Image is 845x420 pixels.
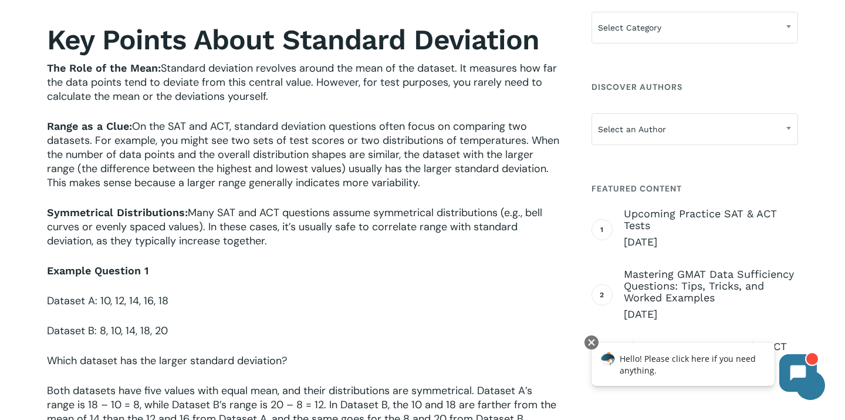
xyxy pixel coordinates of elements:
strong: The Role of the Mean: [47,62,161,74]
span: Select an Author [592,117,797,142]
span: Select Category [592,15,797,40]
iframe: Chatbot [579,333,829,404]
span: [DATE] [624,307,798,321]
span: Upcoming Practice SAT & ACT Tests [624,208,798,231]
span: [DATE] [624,235,798,249]
h4: Featured Content [591,178,798,199]
strong: Symmetrical Distributions: [47,206,188,219]
a: Mastering GMAT Data Sufficiency Questions: Tips, Tricks, and Worked Examples [DATE] [624,268,798,321]
span: On the SAT and ACT, standard deviation questions often focus on comparing two datasets. For examp... [47,119,559,190]
h4: Discover Authors [591,76,798,98]
b: Example Question 1 [47,264,148,277]
span: Select an Author [591,113,798,145]
span: Select Category [591,12,798,43]
b: Key Points About Standard Deviation [47,23,539,56]
span: Dataset A: 10, 12, 14, 16, 18 [47,294,168,308]
span: Standard deviation revolves around the mean of the dataset. It measures how far the data points t... [47,61,557,103]
span: Mastering GMAT Data Sufficiency Questions: Tips, Tricks, and Worked Examples [624,268,798,304]
a: Upcoming Practice SAT & ACT Tests [DATE] [624,208,798,249]
span: Dataset B: 8, 10, 14, 18, 20 [47,324,168,338]
strong: Range as a Clue: [47,120,132,132]
span: Which dataset has the larger standard deviation? [47,354,287,368]
span: Many SAT and ACT questions assume symmetrical distributions (e.g., bell curves or evenly spaced v... [47,206,542,248]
